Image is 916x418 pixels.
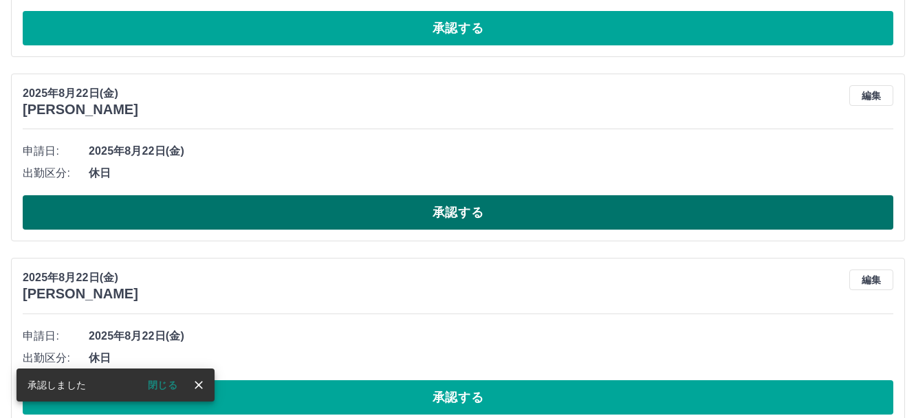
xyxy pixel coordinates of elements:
[137,375,188,395] button: 閉じる
[23,195,893,230] button: 承認する
[23,102,138,118] h3: [PERSON_NAME]
[23,286,138,302] h3: [PERSON_NAME]
[849,85,893,106] button: 編集
[89,165,893,181] span: 休日
[23,85,138,102] p: 2025年8月22日(金)
[23,350,89,366] span: 出勤区分:
[28,373,86,397] div: 承認しました
[89,143,893,159] span: 2025年8月22日(金)
[23,143,89,159] span: 申請日:
[89,328,893,344] span: 2025年8月22日(金)
[849,269,893,290] button: 編集
[23,380,893,415] button: 承認する
[23,269,138,286] p: 2025年8月22日(金)
[23,328,89,344] span: 申請日:
[23,11,893,45] button: 承認する
[23,165,89,181] span: 出勤区分:
[188,375,209,395] button: close
[89,350,893,366] span: 休日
